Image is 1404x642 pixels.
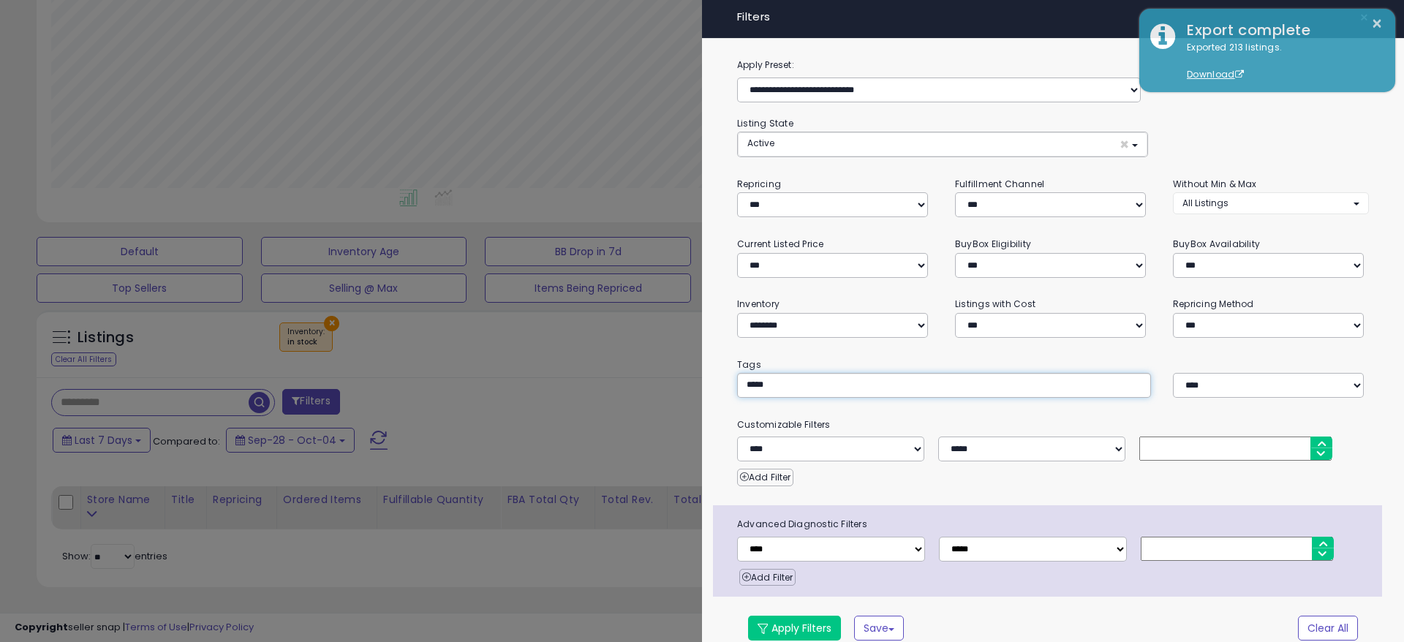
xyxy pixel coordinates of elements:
button: Add Filter [737,469,793,486]
small: Tags [726,357,1380,373]
small: Inventory [737,298,780,310]
button: All Listings [1173,192,1369,214]
button: Active × [738,132,1147,156]
small: Customizable Filters [726,417,1380,433]
small: Fulfillment Channel [955,178,1044,190]
h4: Filters [737,11,1369,23]
span: Advanced Diagnostic Filters [726,516,1382,532]
span: Active [747,137,774,149]
small: Repricing [737,178,781,190]
button: × [1371,15,1383,33]
span: × [1359,7,1369,28]
small: BuyBox Eligibility [955,238,1031,250]
button: Add Filter [739,569,796,586]
small: Repricing Method [1173,298,1254,310]
button: Clear All [1298,616,1358,641]
button: Apply Filters [748,616,841,641]
label: Apply Preset: [726,57,1380,73]
span: All Listings [1182,197,1228,209]
small: Listing State [737,117,793,129]
small: Without Min & Max [1173,178,1257,190]
div: Exported 213 listings. [1176,41,1384,82]
small: Listings with Cost [955,298,1035,310]
span: × [1120,137,1129,152]
div: Export complete [1176,20,1384,41]
button: Save [854,616,904,641]
button: × [1354,7,1375,28]
small: Current Listed Price [737,238,823,250]
small: BuyBox Availability [1173,238,1260,250]
a: Download [1187,68,1244,80]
